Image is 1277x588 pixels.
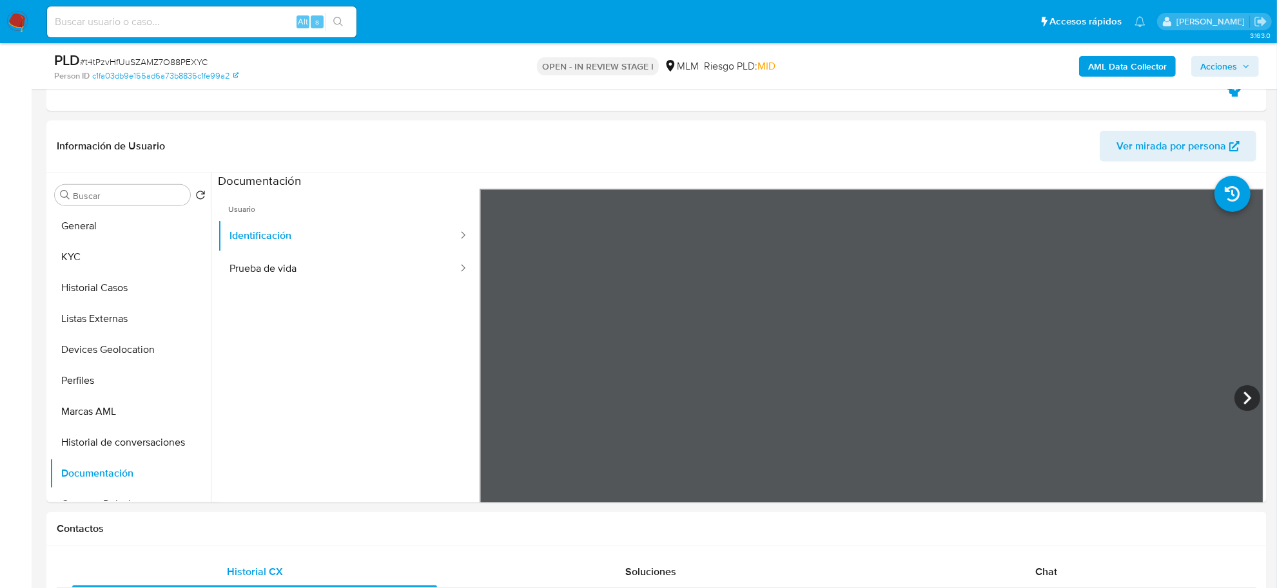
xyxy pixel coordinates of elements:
span: Soluciones [625,564,676,579]
button: Devices Geolocation [50,334,211,365]
a: Notificaciones [1135,16,1145,27]
p: dalia.goicochea@mercadolibre.com.mx [1176,15,1249,28]
h1: Información de Usuario [57,140,165,153]
span: Riesgo PLD: [704,59,775,73]
a: c1fa03db9e155ad6a73b8835c1fe99a2 [92,70,239,82]
button: Ver mirada por persona [1100,131,1256,162]
button: Volver al orden por defecto [195,190,206,204]
div: MLM [664,59,699,73]
span: 3.163.0 [1250,30,1271,41]
b: PLD [54,50,80,70]
span: MID [757,59,775,73]
span: Alt [298,15,308,28]
b: AML Data Collector [1088,56,1167,77]
button: Documentación [50,458,211,489]
p: OPEN - IN REVIEW STAGE I [537,57,659,75]
button: Cruces y Relaciones [50,489,211,520]
button: Historial Casos [50,272,211,303]
span: Acciones [1200,56,1237,77]
b: Person ID [54,70,90,82]
button: AML Data Collector [1079,56,1176,77]
button: Historial de conversaciones [50,427,211,458]
button: Acciones [1191,56,1259,77]
button: Perfiles [50,365,211,396]
h1: Contactos [57,522,1256,535]
button: Buscar [60,190,70,200]
a: Salir [1254,15,1267,28]
span: Accesos rápidos [1049,15,1122,28]
button: Listas Externas [50,303,211,334]
span: s [315,15,319,28]
button: Marcas AML [50,396,211,427]
span: Ver mirada por persona [1116,131,1226,162]
button: General [50,211,211,242]
span: Chat [1035,564,1057,579]
span: # t4tPzvHfUuSZAMZ7O88PEXYC [80,55,208,68]
button: KYC [50,242,211,272]
span: Historial CX [227,564,283,579]
input: Buscar usuario o caso... [47,14,356,30]
input: Buscar [73,190,185,202]
button: search-icon [325,13,351,31]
